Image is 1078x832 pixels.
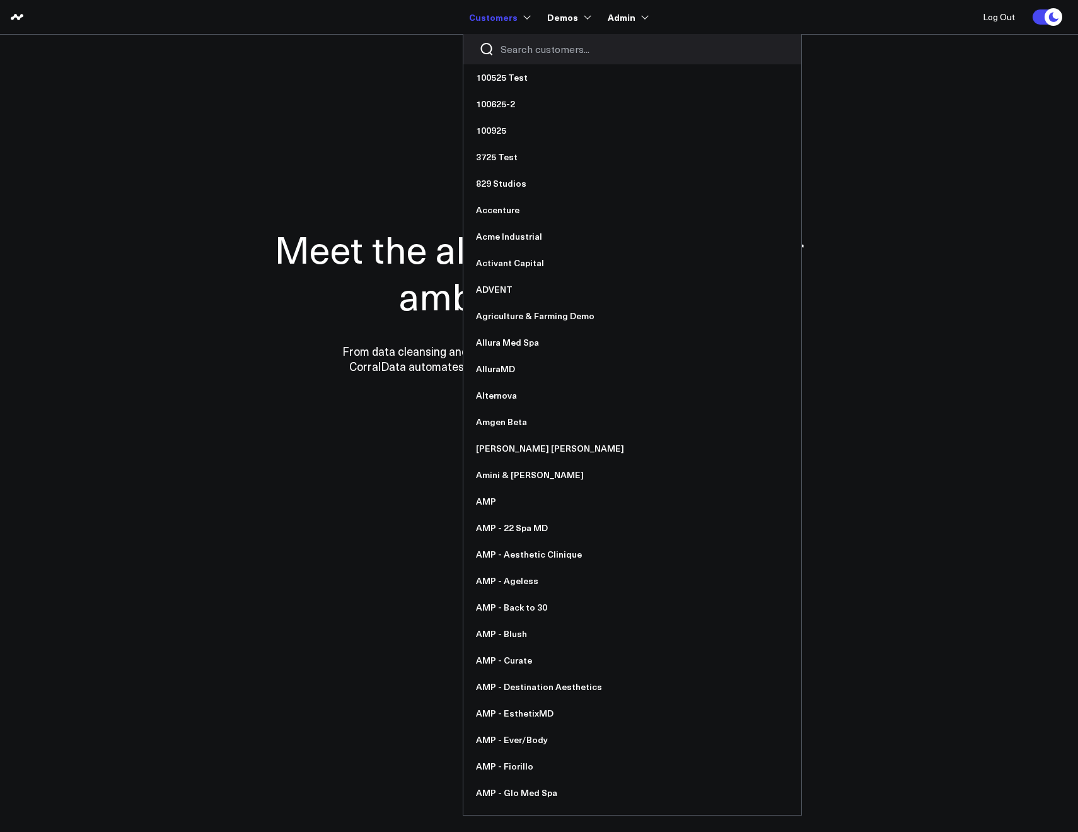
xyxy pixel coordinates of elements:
a: AMP - Ever/Body [463,727,801,753]
a: AMP - 22 Spa MD [463,515,801,541]
a: AMP - Blush [463,621,801,647]
a: AMP - Aesthetic Clinique [463,541,801,568]
a: AMP - Back to 30 [463,594,801,621]
a: AMP - Curate [463,647,801,674]
h1: Meet the all-in-one data hub for ambitious teams [230,225,848,319]
a: AlluraMD [463,356,801,382]
a: Agriculture & Farming Demo [463,303,801,329]
button: Search customers button [479,42,494,57]
a: Amgen Beta [463,409,801,435]
a: 829 Studios [463,170,801,197]
a: Accenture [463,197,801,223]
a: 100625-2 [463,91,801,117]
input: Search customers input [501,42,785,56]
a: Activant Capital [463,250,801,276]
a: AMP - Fiorillo [463,753,801,780]
a: Alternova [463,382,801,409]
a: Allura Med Spa [463,329,801,356]
a: Customers [469,6,528,28]
a: 100925 [463,117,801,144]
a: AMP - Glo Med Spa [463,780,801,806]
a: AMP [463,488,801,515]
a: Amini & [PERSON_NAME] [463,462,801,488]
a: Demos [547,6,589,28]
a: 3725 Test [463,144,801,170]
a: AMP - Ageless [463,568,801,594]
a: Admin [608,6,646,28]
a: 100525 Test [463,64,801,91]
a: [PERSON_NAME] [PERSON_NAME] [463,435,801,462]
a: AMP - Destination Aesthetics [463,674,801,700]
a: ADVENT [463,276,801,303]
a: Acme Industrial [463,223,801,250]
p: From data cleansing and integration to personalized dashboards and insights, CorralData automates... [315,344,763,374]
a: AMP - EsthetixMD [463,700,801,727]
